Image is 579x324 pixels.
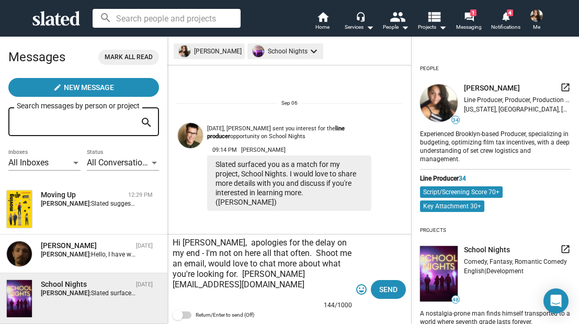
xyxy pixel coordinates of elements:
[316,10,329,23] mat-icon: home
[501,11,510,21] mat-icon: notifications
[41,190,124,200] div: Moving Up
[485,267,486,275] span: |
[8,78,159,97] button: New Message
[487,10,524,33] a: 4Notifications
[41,280,132,289] div: School Nights
[87,158,151,167] span: All Conversations
[426,9,441,24] mat-icon: view_list
[207,125,371,140] div: [DATE], [PERSON_NAME] sent you interest for the opportunity on School Nights
[470,9,476,16] span: 1
[140,115,153,131] mat-icon: search
[560,82,571,93] mat-icon: launch
[464,83,520,93] span: [PERSON_NAME]
[196,309,254,321] span: Return/Enter to send (Off)
[418,21,447,33] span: Projects
[399,21,411,33] mat-icon: arrow_drop_down
[136,281,153,288] time: [DATE]
[53,83,62,92] mat-icon: create
[464,245,510,255] span: School Nights
[414,10,451,33] button: Projects
[383,21,409,33] div: People
[533,21,540,33] span: Me
[452,117,459,124] span: 34
[379,280,398,299] span: Send
[136,242,153,249] time: [DATE]
[64,78,114,97] span: New Message
[8,158,49,167] span: All Inboxes
[91,289,578,297] span: Slated surfaced you as a match for my project, School Nights. I would love to share more details ...
[105,52,153,63] span: Mark all read
[7,191,32,228] img: Moving Up
[560,244,571,254] mat-icon: launch
[436,21,449,33] mat-icon: arrow_drop_down
[355,283,368,296] mat-icon: tag_faces
[253,46,264,57] img: undefined
[41,200,91,207] strong: [PERSON_NAME]:
[464,258,567,265] span: Comedy, Fantasy, Romantic Comedy
[456,21,482,33] span: Messaging
[128,192,153,198] time: 12:29 PM
[241,147,286,153] span: [PERSON_NAME]
[464,106,571,113] div: [US_STATE], [GEOGRAPHIC_DATA], [GEOGRAPHIC_DATA]
[41,289,91,297] strong: [PERSON_NAME]:
[364,21,376,33] mat-icon: arrow_drop_down
[507,9,513,16] span: 4
[212,147,237,153] span: 09:14 PM
[452,297,459,303] span: 48
[451,10,487,33] a: 1Messaging
[308,45,320,58] mat-icon: keyboard_arrow_down
[176,121,205,213] a: John Killoran
[420,223,446,238] div: Projects
[345,21,374,33] div: Services
[324,301,352,310] mat-hint: 144/1000
[420,175,571,182] div: Line Producer
[356,12,365,21] mat-icon: headset_mic
[304,10,341,33] a: Home
[389,9,404,24] mat-icon: people
[41,241,132,251] div: Felix Govan Greenacre
[420,61,439,76] div: People
[420,200,484,212] mat-chip: Key Attachment 30+
[420,186,503,198] mat-chip: Script/Screening Score 70+
[464,96,571,104] div: Line Producer, Producer, Production Manager, Production Supervisor
[486,267,524,275] span: Development
[247,43,323,59] mat-chip: School Nights
[178,123,203,148] img: John Killoran
[543,288,569,314] div: Open Intercom Messenger
[7,280,32,317] img: School Nights
[420,246,458,302] img: undefined
[207,125,345,140] strong: line producer
[459,175,466,182] span: 34
[420,128,571,164] div: Experienced Brooklyn-based Producer, specializing in budgeting, optimizing film tax incentives, w...
[315,21,330,33] span: Home
[41,251,91,258] strong: [PERSON_NAME]:
[93,9,241,28] input: Search people and projects
[491,21,520,33] span: Notifications
[524,7,549,35] button: Amanda JabesMe
[420,84,458,122] img: undefined
[207,155,371,211] div: Slated surfaced you as a match for my project, School Nights. I would love to share more details ...
[464,12,474,21] mat-icon: forum
[8,44,65,70] h2: Messages
[371,280,406,299] button: Send
[98,50,159,65] button: Mark all read
[464,267,485,275] span: English
[341,10,378,33] button: Services
[530,9,543,22] img: Amanda Jabes
[7,241,32,266] img: Felix Govan Greenacre
[378,10,414,33] button: People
